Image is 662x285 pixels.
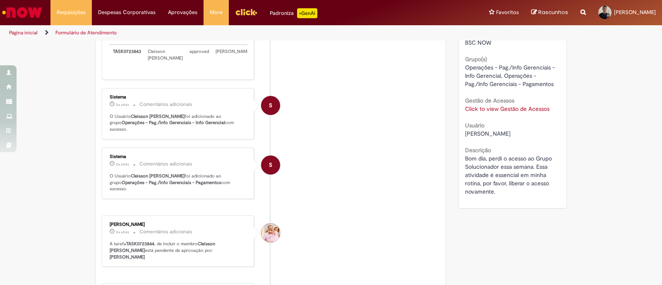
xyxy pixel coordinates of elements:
[269,155,272,175] span: S
[261,96,280,115] div: System
[168,8,197,17] span: Aprovações
[269,96,272,115] span: S
[98,8,156,17] span: Despesas Corporativas
[110,95,247,100] div: Sistema
[110,222,247,227] div: [PERSON_NAME]
[131,173,185,179] b: Cleisson [PERSON_NAME]
[210,8,223,17] span: More
[122,180,221,186] b: Operações - Pag./Info Gerenciais - Pagamentos
[212,45,254,65] td: [PERSON_NAME]
[110,241,247,260] p: A tarefa , de incluir o membro está pendente de aprovação por:
[270,8,317,18] div: Padroniza
[139,101,192,108] small: Comentários adicionais
[122,120,225,126] b: Operações - Pag./Info Gerenciais - Info Gerencial
[139,228,192,235] small: Comentários adicionais
[116,162,129,167] time: 28/08/2023 08:41:26
[465,39,491,46] span: BSC NOW
[9,29,38,36] a: Página inicial
[116,102,129,107] time: 28/08/2023 08:41:58
[538,8,568,16] span: Rascunhos
[144,45,186,65] td: Cleisson [PERSON_NAME]
[131,113,185,120] b: Cleisson [PERSON_NAME]
[1,4,43,21] img: ServiceNow
[235,6,257,18] img: click_logo_yellow_360x200.png
[465,105,549,113] a: Click to view Gestão de Acessos
[465,146,491,154] b: Descrição
[139,160,192,168] small: Comentários adicionais
[465,97,514,104] b: Gestão de Acessos
[110,113,247,133] p: O Usuário foi adicionado ao grupo com sucesso.
[261,156,280,175] div: System
[110,241,216,254] b: Cleisson [PERSON_NAME]
[465,155,554,195] span: Bom dia, perdi o acesso ao Grupo Solucionador essa semana. Essa atividade é essencial em minha ro...
[116,102,129,107] span: 2a atrás
[261,223,280,242] div: Fernando Henrique De Souza
[57,8,86,17] span: Requisições
[465,64,556,88] span: Operações - Pag./Info Gerenciais - Info Gerencial, Operações - Pag./Info Gerenciais - Pagamentos
[126,241,154,247] b: TASK0723844
[110,154,247,159] div: Sistema
[55,29,117,36] a: Formulário de Atendimento
[110,254,145,260] b: [PERSON_NAME]
[465,130,511,137] span: [PERSON_NAME]
[465,55,487,63] b: Grupo(s)
[116,162,129,167] span: 2a atrás
[6,25,435,41] ul: Trilhas de página
[110,45,144,65] th: TASK0723843
[496,8,519,17] span: Favoritos
[186,45,212,65] td: approved
[465,122,485,129] b: Usuário
[110,173,247,192] p: O Usuário foi adicionado ao grupo com sucesso.
[531,9,568,17] a: Rascunhos
[116,230,129,235] span: 2a atrás
[614,9,656,16] span: [PERSON_NAME]
[297,8,317,18] p: +GenAi
[116,230,129,235] time: 27/08/2023 20:20:58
